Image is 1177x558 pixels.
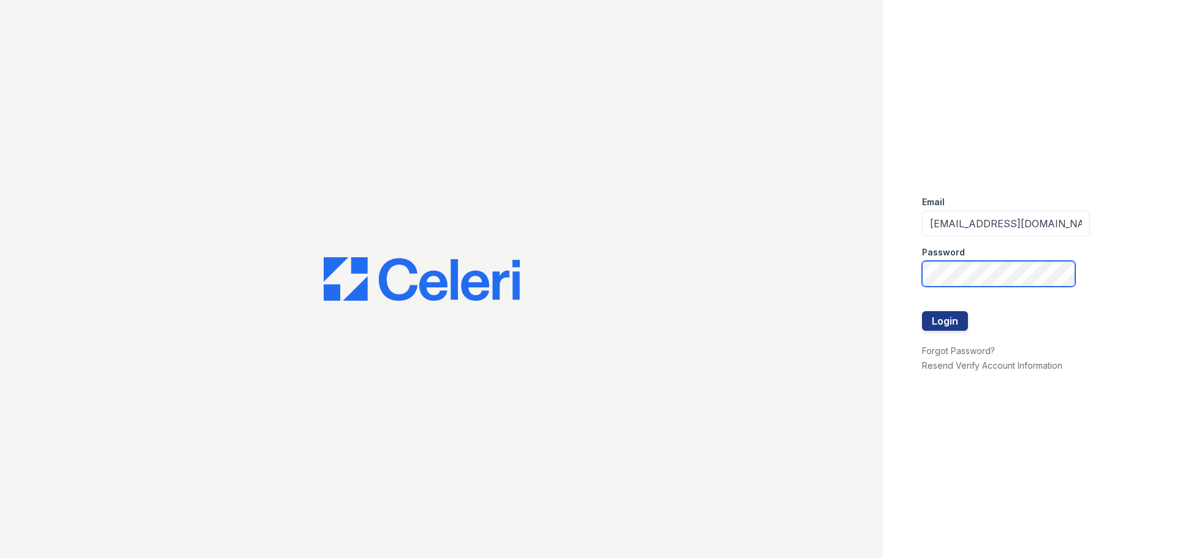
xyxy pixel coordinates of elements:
img: CE_Logo_Blue-a8612792a0a2168367f1c8372b55b34899dd931a85d93a1a3d3e32e68fde9ad4.png [324,257,520,301]
label: Email [922,196,945,208]
button: Login [922,311,968,331]
a: Forgot Password? [922,345,995,356]
label: Password [922,246,965,258]
a: Resend Verify Account Information [922,360,1062,371]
